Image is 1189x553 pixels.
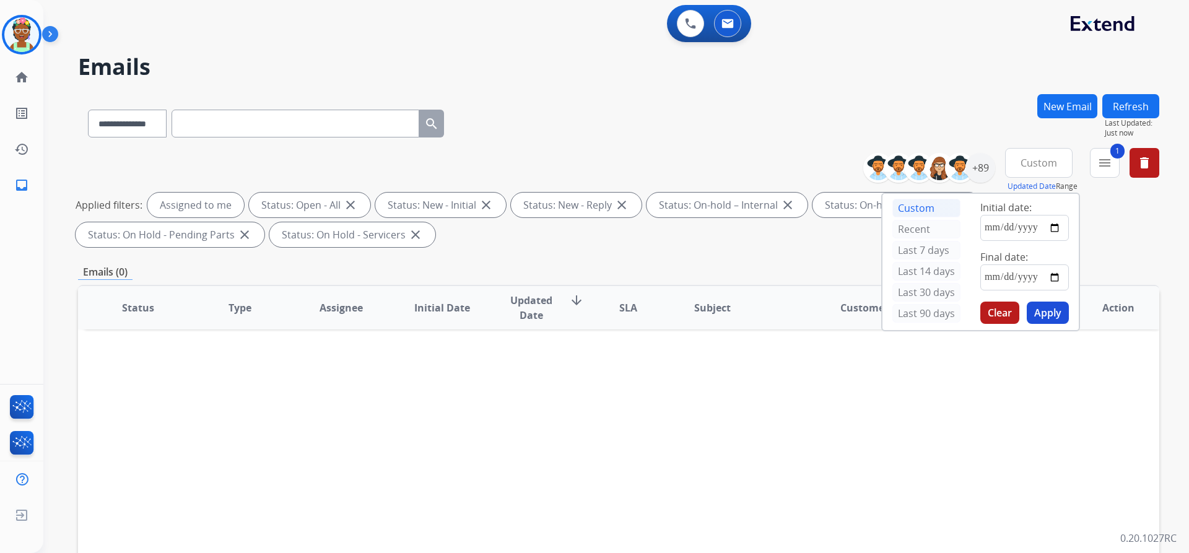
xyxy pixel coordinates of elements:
[408,227,423,242] mat-icon: close
[1105,128,1159,138] span: Just now
[76,222,264,247] div: Status: On Hold - Pending Parts
[892,220,960,238] div: Recent
[503,293,560,323] span: Updated Date
[511,193,642,217] div: Status: New - Reply
[1008,181,1056,191] button: Updated Date
[1037,94,1097,118] button: New Email
[1058,286,1159,329] th: Action
[980,302,1019,324] button: Clear
[269,222,435,247] div: Status: On Hold - Servicers
[614,198,629,212] mat-icon: close
[1008,181,1078,191] span: Range
[78,54,1159,79] h2: Emails
[122,300,154,315] span: Status
[320,300,363,315] span: Assignee
[4,17,39,52] img: avatar
[14,178,29,193] mat-icon: inbox
[14,106,29,121] mat-icon: list_alt
[424,116,439,131] mat-icon: search
[237,227,252,242] mat-icon: close
[892,304,960,323] div: Last 90 days
[780,198,795,212] mat-icon: close
[14,142,29,157] mat-icon: history
[647,193,808,217] div: Status: On-hold – Internal
[1102,94,1159,118] button: Refresh
[1027,302,1069,324] button: Apply
[569,293,584,308] mat-icon: arrow_downward
[892,199,960,217] div: Custom
[892,262,960,281] div: Last 14 days
[147,193,244,217] div: Assigned to me
[892,283,960,302] div: Last 30 days
[1005,148,1073,178] button: Custom
[343,198,358,212] mat-icon: close
[1021,160,1057,165] span: Custom
[76,198,142,212] p: Applied filters:
[78,264,133,280] p: Emails (0)
[1137,155,1152,170] mat-icon: delete
[840,300,889,315] span: Customer
[619,300,637,315] span: SLA
[375,193,506,217] div: Status: New - Initial
[1105,118,1159,128] span: Last Updated:
[980,250,1028,264] span: Final date:
[479,198,494,212] mat-icon: close
[892,241,960,259] div: Last 7 days
[14,70,29,85] mat-icon: home
[812,193,982,217] div: Status: On-hold - Customer
[229,300,251,315] span: Type
[1090,148,1120,178] button: 1
[1110,144,1125,159] span: 1
[1097,155,1112,170] mat-icon: menu
[980,201,1032,214] span: Initial date:
[249,193,370,217] div: Status: Open - All
[694,300,731,315] span: Subject
[414,300,470,315] span: Initial Date
[965,153,995,183] div: +89
[1120,531,1177,546] p: 0.20.1027RC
